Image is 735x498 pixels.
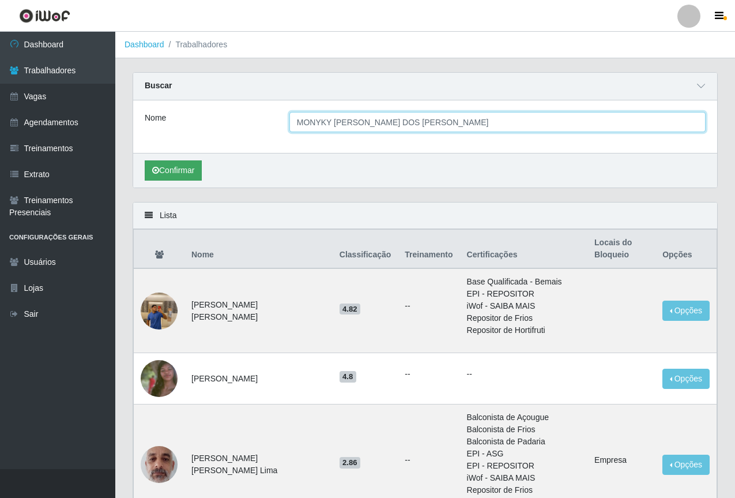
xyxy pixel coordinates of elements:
[467,424,581,436] li: Balconista de Frios
[340,457,360,469] span: 2.86
[467,484,581,496] li: Repositor de Frios
[184,353,333,405] td: [PERSON_NAME]
[467,300,581,312] li: iWof - SAIBA MAIS
[467,312,581,324] li: Repositor de Frios
[467,288,581,300] li: EPI - REPOSITOR
[141,346,178,411] img: 1706376087329.jpeg
[467,448,581,460] li: EPI - ASG
[133,203,717,229] div: Lista
[460,230,588,269] th: Certificações
[398,230,459,269] th: Treinamento
[662,455,710,475] button: Opções
[184,268,333,353] td: [PERSON_NAME] [PERSON_NAME]
[405,454,453,466] ul: --
[115,32,735,58] nav: breadcrumb
[405,300,453,312] ul: --
[333,230,398,269] th: Classificação
[655,230,717,269] th: Opções
[467,472,581,484] li: iWof - SAIBA MAIS
[467,324,581,336] li: Repositor de Hortifruti
[141,293,178,329] img: 1722956017371.jpeg
[145,81,172,90] strong: Buscar
[145,160,202,181] button: Confirmar
[587,230,655,269] th: Locais do Bloqueio
[467,460,581,472] li: EPI - REPOSITOR
[289,112,706,132] input: Digite o Nome...
[340,371,356,383] span: 4.8
[467,276,581,288] li: Base Qualificada - Bemais
[662,369,710,389] button: Opções
[184,230,333,269] th: Nome
[467,436,581,448] li: Balconista de Padaria
[405,368,453,380] ul: --
[145,112,166,124] label: Nome
[467,368,581,380] p: --
[164,39,228,51] li: Trabalhadores
[662,301,710,321] button: Opções
[19,9,70,23] img: CoreUI Logo
[594,454,649,466] li: Empresa
[340,304,360,315] span: 4.82
[467,411,581,424] li: Balconista de Açougue
[125,40,164,49] a: Dashboard
[141,440,178,489] img: 1701972182792.jpeg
